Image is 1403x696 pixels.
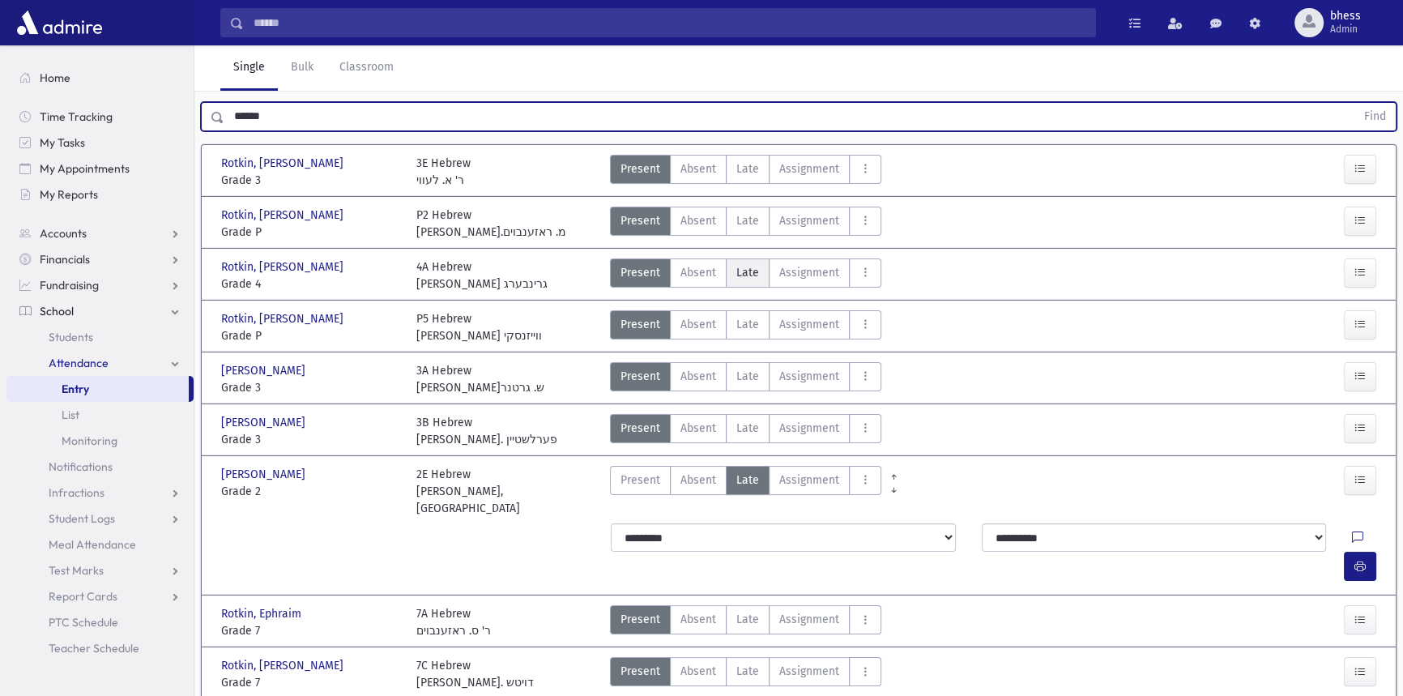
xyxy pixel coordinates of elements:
span: Rotkin, [PERSON_NAME] [221,155,347,172]
div: P2 Hebrew [PERSON_NAME].מ. ראזענבוים [416,207,566,241]
a: Students [6,324,194,350]
a: Entry [6,376,189,402]
a: Teacher Schedule [6,635,194,661]
span: Time Tracking [40,109,113,124]
span: List [62,408,79,422]
div: AttTypes [610,414,881,448]
a: Monitoring [6,428,194,454]
span: School [40,304,74,318]
input: Search [244,8,1095,37]
span: My Tasks [40,135,85,150]
span: Fundraising [40,278,99,292]
div: 4A Hebrew [PERSON_NAME] גרינבערג [416,258,548,292]
span: Grade 4 [221,275,400,292]
div: AttTypes [610,657,881,691]
a: Home [6,65,194,91]
span: Late [736,420,759,437]
span: Grade 7 [221,674,400,691]
div: AttTypes [610,207,881,241]
div: AttTypes [610,310,881,344]
div: 3A Hebrew [PERSON_NAME]ש. גרטנר [416,362,544,396]
span: Rotkin, [PERSON_NAME] [221,258,347,275]
a: Report Cards [6,583,194,609]
div: 3B Hebrew [PERSON_NAME]. פערלשטיין [416,414,557,448]
span: Grade 2 [221,483,400,500]
div: 7C Hebrew [PERSON_NAME]. דויטש [416,657,534,691]
span: My Appointments [40,161,130,176]
span: Assignment [779,368,839,385]
a: Time Tracking [6,104,194,130]
span: Financials [40,252,90,267]
span: Absent [680,472,716,489]
span: Present [620,472,660,489]
span: Grade P [221,327,400,344]
span: Monitoring [62,433,117,448]
span: Assignment [779,611,839,628]
span: Accounts [40,226,87,241]
a: Bulk [278,45,326,91]
span: Late [736,472,759,489]
span: Students [49,330,93,344]
span: [PERSON_NAME] [221,362,309,379]
span: Assignment [779,160,839,177]
span: Present [620,316,660,333]
span: Present [620,264,660,281]
span: Assignment [779,264,839,281]
span: Late [736,611,759,628]
span: Absent [680,611,716,628]
span: Present [620,212,660,229]
a: Financials [6,246,194,272]
span: PTC Schedule [49,615,118,630]
span: Attendance [49,356,109,370]
a: My Reports [6,181,194,207]
div: AttTypes [610,155,881,189]
span: Rotkin, [PERSON_NAME] [221,207,347,224]
a: Notifications [6,454,194,480]
span: Late [736,212,759,229]
button: Find [1354,103,1396,130]
span: Assignment [779,316,839,333]
span: Meal Attendance [49,537,136,552]
span: Infractions [49,485,104,500]
span: Absent [680,212,716,229]
div: AttTypes [610,258,881,292]
span: Assignment [779,420,839,437]
div: AttTypes [610,362,881,396]
span: Present [620,420,660,437]
a: Meal Attendance [6,532,194,557]
div: P5 Hebrew [PERSON_NAME] ווייזנסקי [416,310,542,344]
span: Entry [62,382,89,396]
span: Absent [680,264,716,281]
span: Rotkin, [PERSON_NAME] [221,657,347,674]
a: Attendance [6,350,194,376]
span: Home [40,70,70,85]
span: Absent [680,663,716,680]
span: Late [736,316,759,333]
div: 3E Hebrew ר' א. לעווי [416,155,471,189]
a: Fundraising [6,272,194,298]
span: bhess [1330,10,1361,23]
span: Rotkin, [PERSON_NAME] [221,310,347,327]
span: Grade 7 [221,622,400,639]
span: My Reports [40,187,98,202]
span: Late [736,160,759,177]
span: [PERSON_NAME] [221,414,309,431]
a: Single [220,45,278,91]
a: PTC Schedule [6,609,194,635]
span: Student Logs [49,511,115,526]
img: AdmirePro [13,6,106,39]
span: Grade P [221,224,400,241]
div: AttTypes [610,605,881,639]
span: Assignment [779,212,839,229]
span: Notifications [49,459,113,474]
span: Late [736,368,759,385]
a: Accounts [6,220,194,246]
a: List [6,402,194,428]
span: Absent [680,368,716,385]
span: Assignment [779,472,839,489]
a: Test Marks [6,557,194,583]
span: Grade 3 [221,431,400,448]
span: Grade 3 [221,379,400,396]
span: Rotkin, Ephraim [221,605,305,622]
div: AttTypes [610,466,881,517]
